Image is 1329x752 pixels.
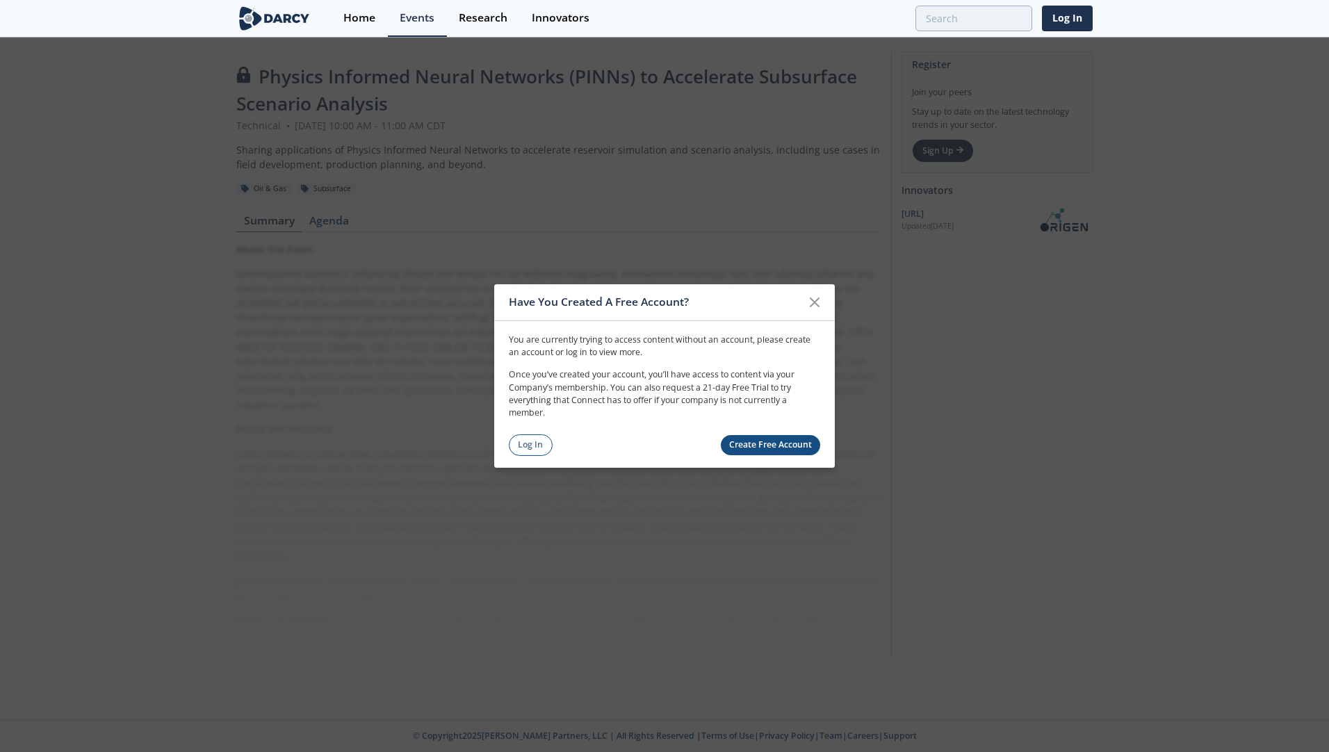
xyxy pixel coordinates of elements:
div: Innovators [532,13,589,24]
a: Create Free Account [721,435,821,455]
div: Research [459,13,507,24]
p: You are currently trying to access content without an account, please create an account or log in... [509,333,820,359]
div: Events [400,13,434,24]
input: Advanced Search [915,6,1032,31]
a: Log In [1042,6,1093,31]
img: logo-wide.svg [236,6,312,31]
a: Log In [509,434,553,456]
div: Have You Created A Free Account? [509,289,801,316]
p: Once you’ve created your account, you’ll have access to content via your Company’s membership. Yo... [509,368,820,420]
div: Home [343,13,375,24]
